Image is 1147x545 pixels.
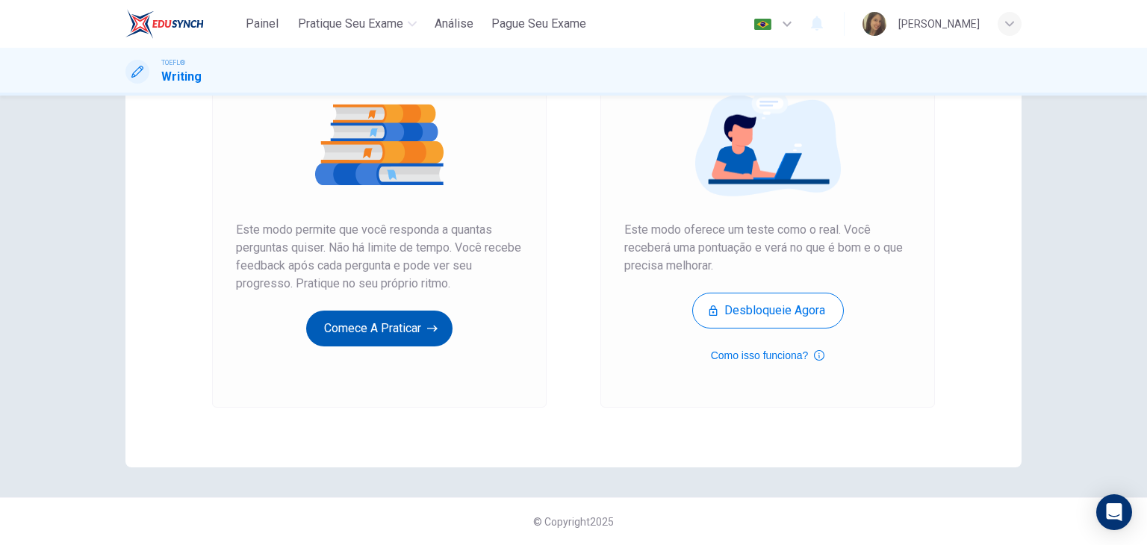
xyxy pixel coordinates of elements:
[292,10,423,37] button: Pratique seu exame
[753,19,772,30] img: pt
[491,15,586,33] span: Pague Seu Exame
[298,15,403,33] span: Pratique seu exame
[236,221,523,293] span: Este modo permite que você responda a quantas perguntas quiser. Não há limite de tempo. Você rece...
[898,15,980,33] div: [PERSON_NAME]
[238,10,286,37] button: Painel
[711,346,825,364] button: Como isso funciona?
[125,9,238,39] a: EduSynch logo
[862,12,886,36] img: Profile picture
[306,311,453,346] button: Comece a praticar
[485,10,592,37] button: Pague Seu Exame
[246,15,279,33] span: Painel
[161,57,185,68] span: TOEFL®
[533,516,614,528] span: © Copyright 2025
[429,10,479,37] button: Análise
[125,9,204,39] img: EduSynch logo
[692,293,844,328] button: Desbloqueie agora
[161,68,202,86] h1: Writing
[624,221,911,275] span: Este modo oferece um teste como o real. Você receberá uma pontuação e verá no que é bom e o que p...
[1096,494,1132,530] div: Open Intercom Messenger
[435,15,473,33] span: Análise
